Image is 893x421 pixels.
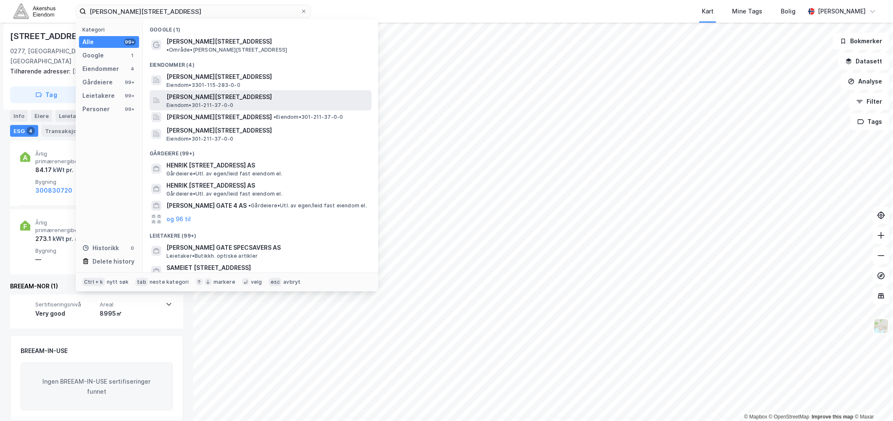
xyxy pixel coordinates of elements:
span: Sertifiseringsnivå [35,301,96,308]
span: Eiendom • 301-211-37-0-0 [274,114,343,120]
span: [PERSON_NAME][STREET_ADDRESS] [166,126,368,136]
div: — [35,254,97,264]
div: esc [269,278,282,286]
div: Mine Tags [732,6,762,16]
iframe: Chat Widget [851,381,893,421]
div: 99+ [124,79,136,86]
div: 0 [129,245,136,251]
div: Delete history [92,256,134,267]
div: 4 [26,127,35,135]
div: markere [213,279,235,285]
div: 1 [129,52,136,59]
button: og 96 til [166,214,191,224]
div: Gårdeiere (99+) [143,144,378,159]
span: SAMEIET [STREET_ADDRESS] [166,263,368,273]
span: Gårdeiere • Utl. av egen/leid fast eiendom el. [166,170,282,177]
span: [PERSON_NAME][STREET_ADDRESS] [166,72,368,82]
div: ESG [10,125,38,137]
div: 8995㎡ [100,309,161,319]
div: Kategori [82,26,139,33]
span: [PERSON_NAME] GATE SPECSAVERS AS [166,243,368,253]
div: Eiendommer [82,64,119,74]
div: nytt søk [107,279,129,285]
span: • [166,47,169,53]
div: 99+ [124,106,136,112]
span: HENRIK [STREET_ADDRESS] AS [166,160,368,170]
div: tab [135,278,148,286]
div: kWt pr. ㎡ [51,234,80,244]
span: Eiendom • 3301-115-283-0-0 [166,82,240,89]
span: [PERSON_NAME] GATE 4 AS [166,201,247,211]
button: Tags [851,113,890,130]
span: Eiendom • 301-211-37-0-0 [166,136,233,142]
a: Mapbox [744,414,767,420]
button: 300830720 [35,186,72,196]
div: Google [82,50,104,60]
div: Kontrollprogram for chat [851,381,893,421]
img: Z [873,318,889,334]
div: neste kategori [150,279,189,285]
div: Transaksjoner [42,125,99,137]
div: velg [251,279,262,285]
div: Gårdeiere [82,77,113,87]
div: Ingen BREEAM-IN-USE sertifiseringer funnet [21,363,173,411]
a: Improve this map [812,414,853,420]
div: Eiere [31,110,52,122]
span: HENRIK [STREET_ADDRESS] AS [166,180,368,191]
div: Ctrl + k [82,278,105,286]
button: Bokmerker [833,33,890,50]
div: [PERSON_NAME] [818,6,866,16]
button: Datasett [838,53,890,70]
span: Område • [PERSON_NAME][STREET_ADDRESS] [166,47,287,53]
span: • [248,202,251,209]
input: Søk på adresse, matrikkel, gårdeiere, leietakere eller personer [86,5,300,18]
div: Leietakere [82,91,115,101]
div: [STREET_ADDRESS] [10,29,92,43]
span: Tilhørende adresser: [10,68,72,75]
div: Eiendommer (4) [143,55,378,70]
div: Google (1) [143,20,378,35]
div: Very good [35,309,96,319]
div: 0277, [GEOGRAPHIC_DATA], [GEOGRAPHIC_DATA] [10,46,119,66]
div: [STREET_ADDRESS] [10,66,176,76]
div: avbryt [283,279,300,285]
span: • [274,114,276,120]
div: Historikk [82,243,119,253]
span: Eiendom • 301-211-37-0-0 [166,102,233,109]
button: Filter [849,93,890,110]
img: akershus-eiendom-logo.9091f326c980b4bce74ccdd9f866810c.svg [13,4,55,18]
div: 99+ [124,39,136,45]
span: Areal [100,301,161,308]
a: OpenStreetMap [769,414,810,420]
span: Årlig primærenergibehov [35,219,97,234]
span: Gårdeiere • Utl. av egen/leid fast eiendom el. [166,191,282,197]
div: Info [10,110,28,122]
div: kWt pr. ㎡ [52,165,81,175]
div: Leietakere (99+) [143,226,378,241]
div: Leietakere [55,110,102,122]
button: Tag [10,86,82,103]
div: 273.1 [35,234,80,244]
div: 4 [129,65,136,72]
span: [PERSON_NAME][STREET_ADDRESS] [166,112,272,122]
span: Bygning [35,247,97,254]
span: [PERSON_NAME][STREET_ADDRESS] [166,37,272,47]
span: Bygning [35,178,97,186]
span: Leietaker • Butikkh. optiske artikler [166,253,258,259]
span: Gårdeiere • Utl. av egen/leid fast eiendom el. [248,202,367,209]
span: [PERSON_NAME][STREET_ADDRESS] [166,92,368,102]
span: Årlig primærenergibehov [35,150,97,165]
div: Bolig [781,6,796,16]
div: BREEAM-NOR (1) [10,281,183,291]
div: 99+ [124,92,136,99]
div: Kart [702,6,714,16]
div: 84.17 [35,165,81,175]
button: Analyse [841,73,890,90]
div: Personer [82,104,110,114]
div: Alle [82,37,94,47]
div: BREEAM-IN-USE [21,346,68,356]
